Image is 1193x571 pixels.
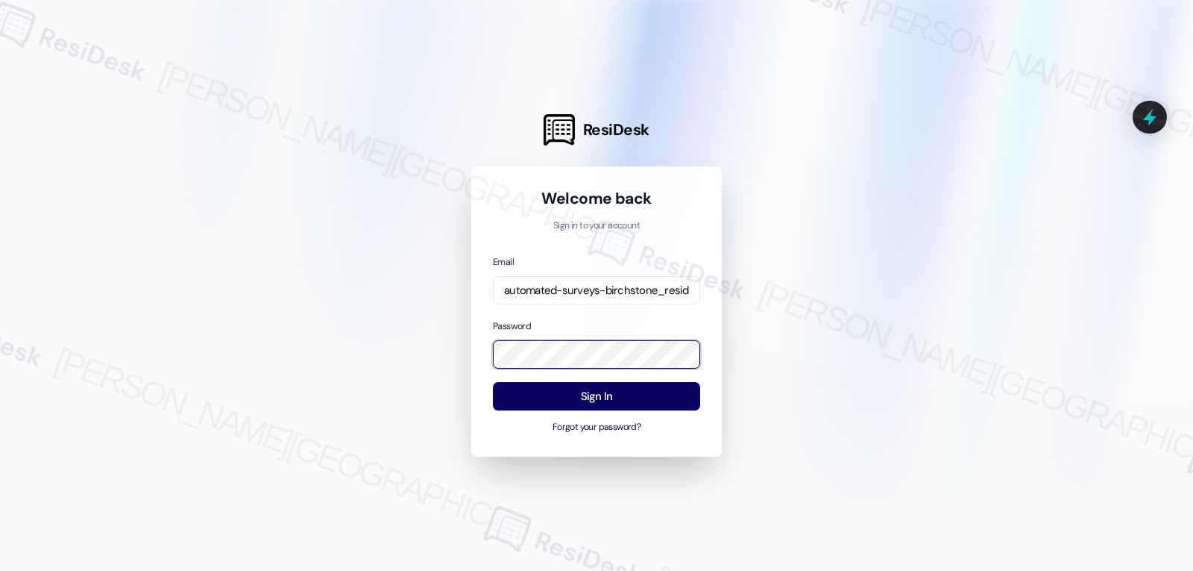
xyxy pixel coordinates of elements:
h1: Welcome back [493,188,700,209]
img: ResiDesk Logo [544,114,575,146]
p: Sign in to your account [493,219,700,233]
button: Forgot your password? [493,421,700,434]
span: ResiDesk [583,119,649,140]
button: Sign In [493,382,700,411]
label: Email [493,256,514,268]
input: name@example.com [493,276,700,305]
label: Password [493,320,531,332]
